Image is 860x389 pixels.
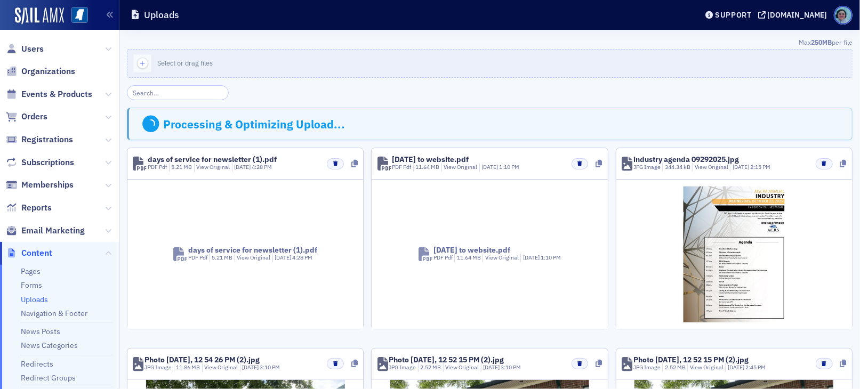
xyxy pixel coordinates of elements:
a: Forms [21,280,42,290]
div: JPG Image [633,363,661,372]
div: Support [715,10,752,20]
span: Profile [834,6,853,25]
a: Navigation & Footer [21,309,87,318]
span: Orders [21,111,47,123]
a: Events & Products [6,88,92,100]
a: Redirect Groups [21,373,76,383]
div: 5.21 MB [169,163,192,172]
a: Email Marketing [6,225,85,237]
a: View Original [485,254,519,261]
div: days of service for newsletter (1).pdf [148,156,277,163]
span: Reports [21,202,52,214]
span: Subscriptions [21,157,74,168]
div: Processing & Optimizing Upload... [163,117,345,131]
span: 3:10 PM [260,363,280,371]
div: PDF Pdf [433,254,453,262]
span: 4:28 PM [252,163,272,171]
span: 2:15 PM [750,163,770,171]
span: [DATE] [242,363,260,371]
div: PDF Pdf [188,254,207,262]
span: [DATE] [482,163,500,171]
div: 2.52 MB [662,363,686,372]
a: Redirects [21,359,53,369]
span: Users [21,43,44,55]
span: 3:10 PM [501,363,521,371]
div: [DOMAIN_NAME] [768,10,827,20]
div: JPG Image [144,363,172,372]
a: View Original [444,163,478,171]
a: Orders [6,111,47,123]
button: Select or drag files [127,49,853,78]
div: PDF Pdf [148,163,167,172]
a: Registrations [6,134,73,145]
a: View Original [690,363,724,371]
div: 5.21 MB [210,254,233,262]
span: Registrations [21,134,73,145]
span: Select or drag files [157,59,213,67]
div: JPG Image [389,363,416,372]
span: 250MB [811,38,832,46]
div: Photo [DATE], 12 54 26 PM (2).jpg [144,356,260,363]
a: News Categories [21,341,78,350]
span: [DATE] [234,163,252,171]
a: Content [6,247,52,259]
span: [DATE] [484,363,501,371]
div: Photo [DATE], 12 52 15 PM (2).jpg [633,356,749,363]
a: Reports [6,202,52,214]
img: SailAMX [15,7,64,25]
div: 11.64 MB [413,163,440,172]
span: 1:10 PM [541,254,561,261]
a: View Original [196,163,230,171]
span: 2:45 PM [745,363,766,371]
a: View Original [446,363,479,371]
a: Pages [21,266,41,276]
div: JPG Image [633,163,661,172]
span: Content [21,247,52,259]
div: Max per file [127,37,853,49]
a: Organizations [6,66,75,77]
a: View Original [237,254,270,261]
a: Subscriptions [6,157,74,168]
input: Search… [127,85,229,100]
div: [DATE] to website.pdf [433,246,510,254]
span: Organizations [21,66,75,77]
div: Photo [DATE], 12 52 15 PM (2).jpg [389,356,504,363]
button: [DOMAIN_NAME] [758,11,831,19]
span: [DATE] [523,254,541,261]
span: [DATE] [733,163,750,171]
span: Email Marketing [21,225,85,237]
div: days of service for newsletter (1).pdf [188,246,317,254]
span: 4:28 PM [292,254,312,261]
div: PDF Pdf [392,163,412,172]
a: View Original [695,163,728,171]
div: 11.64 MB [454,254,481,262]
a: View Original [204,363,238,371]
span: 1:10 PM [500,163,520,171]
div: industry agenda 09292025.jpg [633,156,739,163]
div: 2.52 MB [418,363,441,372]
span: Events & Products [21,88,92,100]
a: News Posts [21,327,60,336]
span: Memberships [21,179,74,191]
span: [DATE] [275,254,292,261]
a: Users [6,43,44,55]
a: View Homepage [64,7,88,25]
span: [DATE] [728,363,745,371]
img: SailAMX [71,7,88,23]
div: [DATE] to website.pdf [392,156,469,163]
a: Uploads [21,295,48,304]
div: 344.34 kB [662,163,690,172]
div: 11.86 MB [174,363,200,372]
h1: Uploads [144,9,179,21]
a: Memberships [6,179,74,191]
